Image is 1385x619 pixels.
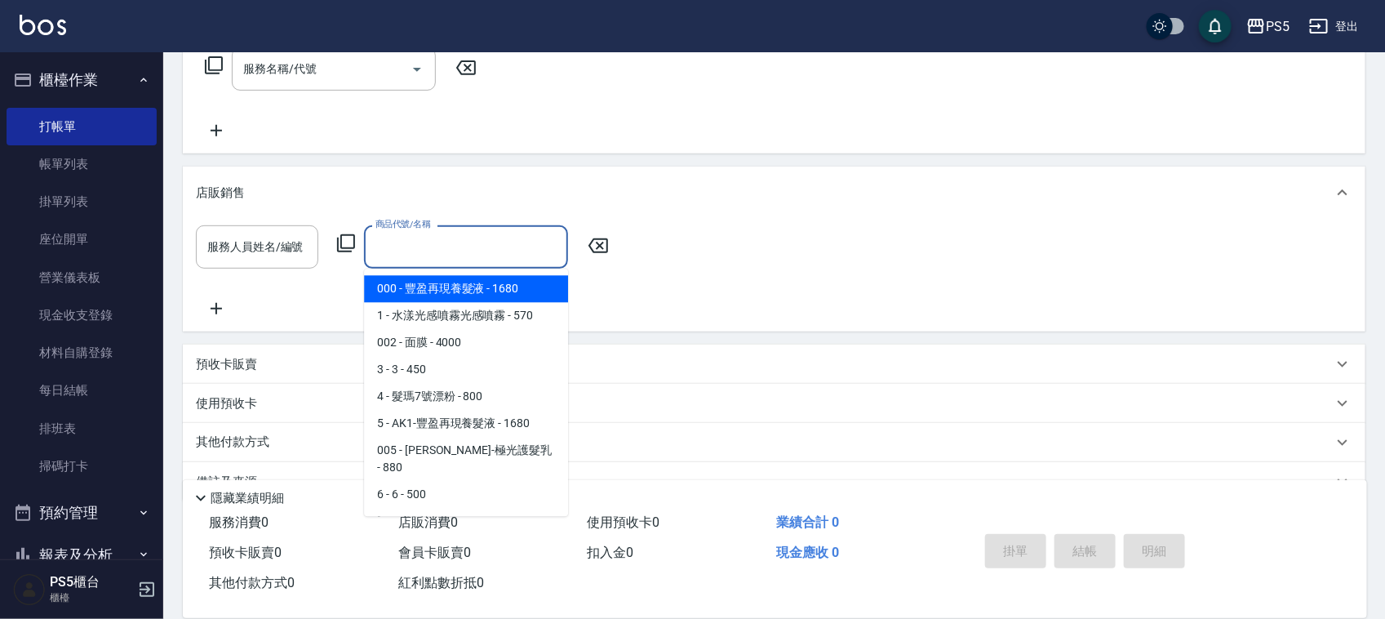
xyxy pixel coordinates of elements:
[375,218,430,230] label: 商品代號/名稱
[196,356,257,373] p: 預收卡販賣
[398,545,471,560] span: 會員卡販賣 0
[588,545,634,560] span: 扣入金 0
[7,448,157,485] a: 掃碼打卡
[364,330,568,357] span: 002 - 面膜 - 4000
[364,482,568,509] span: 6 - 6 - 500
[196,434,277,452] p: 其他付款方式
[183,384,1365,423] div: 使用預收卡
[364,303,568,330] span: 1 - 水漾光感噴霧光感噴霧 - 570
[7,492,157,534] button: 預約管理
[183,423,1365,462] div: 其他付款方式
[7,334,157,372] a: 材料自購登錄
[183,345,1365,384] div: 預收卡販賣
[196,185,245,202] p: 店販銷售
[209,575,295,590] span: 其他付款方式 0
[7,59,157,101] button: 櫃檯作業
[7,220,157,258] a: 座位開單
[7,372,157,409] a: 每日結帳
[776,545,839,560] span: 現金應收 0
[7,259,157,296] a: 營業儀表板
[1266,16,1290,37] div: PS5
[211,490,284,507] p: 隱藏業績明細
[7,296,157,334] a: 現金收支登錄
[364,438,568,482] span: 005 - [PERSON_NAME]-極光護髮乳 - 880
[183,462,1365,501] div: 備註及來源
[7,410,157,448] a: 排班表
[196,474,257,491] p: 備註及來源
[364,509,568,536] span: [DATE]
[7,183,157,220] a: 掛單列表
[1303,11,1365,42] button: 登出
[183,167,1365,219] div: 店販銷售
[404,56,430,82] button: Open
[364,276,568,303] span: 000 - 豐盈再現養髮液 - 1680
[196,395,257,412] p: 使用預收卡
[364,357,568,384] span: 3 - 3 - 450
[50,574,133,590] h5: PS5櫃台
[364,411,568,438] span: 5 - AK1-豐盈再現養髮液 - 1680
[7,145,157,183] a: 帳單列表
[1240,10,1296,43] button: PS5
[1199,10,1232,42] button: save
[20,15,66,35] img: Logo
[7,534,157,577] button: 報表及分析
[364,384,568,411] span: 4 - 髮瑪7號漂粉 - 800
[13,573,46,606] img: Person
[209,514,269,530] span: 服務消費 0
[50,590,133,605] p: 櫃檯
[398,575,484,590] span: 紅利點數折抵 0
[398,514,458,530] span: 店販消費 0
[7,108,157,145] a: 打帳單
[776,514,839,530] span: 業績合計 0
[209,545,282,560] span: 預收卡販賣 0
[588,514,660,530] span: 使用預收卡 0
